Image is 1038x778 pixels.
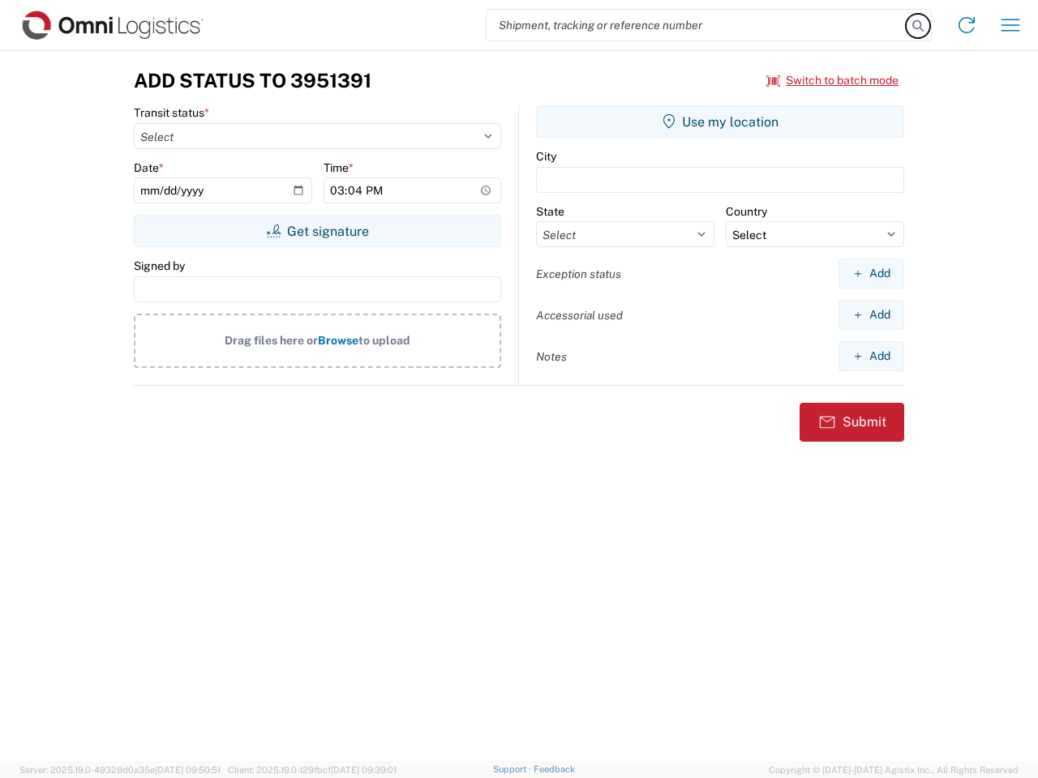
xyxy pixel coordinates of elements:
[766,67,899,94] button: Switch to batch mode
[487,10,907,41] input: Shipment, tracking or reference number
[225,334,318,347] span: Drag files here or
[155,765,221,775] span: [DATE] 09:50:51
[358,334,410,347] span: to upload
[134,69,371,92] h3: Add Status to 3951391
[536,149,556,164] label: City
[318,334,358,347] span: Browse
[331,765,397,775] span: [DATE] 09:39:01
[769,763,1019,777] span: Copyright © [DATE]-[DATE] Agistix Inc., All Rights Reserved
[134,160,164,175] label: Date
[839,300,904,330] button: Add
[134,215,501,247] button: Get signature
[19,765,221,775] span: Server: 2025.19.0-49328d0a35e
[493,764,534,774] a: Support
[324,160,354,175] label: Time
[534,764,575,774] a: Feedback
[726,204,767,219] label: Country
[800,403,904,442] button: Submit
[536,349,567,364] label: Notes
[228,765,397,775] span: Client: 2025.19.0-129fbcf
[536,204,564,219] label: State
[536,105,904,138] button: Use my location
[536,267,621,281] label: Exception status
[134,259,185,273] label: Signed by
[839,259,904,289] button: Add
[839,341,904,371] button: Add
[134,105,209,120] label: Transit status
[536,308,623,323] label: Accessorial used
